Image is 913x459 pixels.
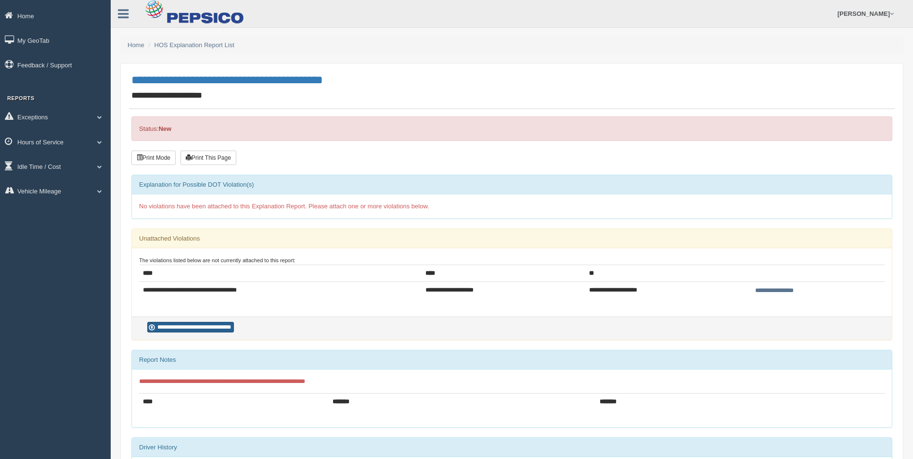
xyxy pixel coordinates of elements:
[180,151,236,165] button: Print This Page
[131,116,892,141] div: Status:
[158,125,171,132] strong: New
[128,41,144,49] a: Home
[132,229,892,248] div: Unattached Violations
[131,151,176,165] button: Print Mode
[132,175,892,194] div: Explanation for Possible DOT Violation(s)
[139,257,296,263] small: The violations listed below are not currently attached to this report:
[132,350,892,370] div: Report Notes
[139,203,429,210] span: No violations have been attached to this Explanation Report. Please attach one or more violations...
[132,438,892,457] div: Driver History
[154,41,234,49] a: HOS Explanation Report List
